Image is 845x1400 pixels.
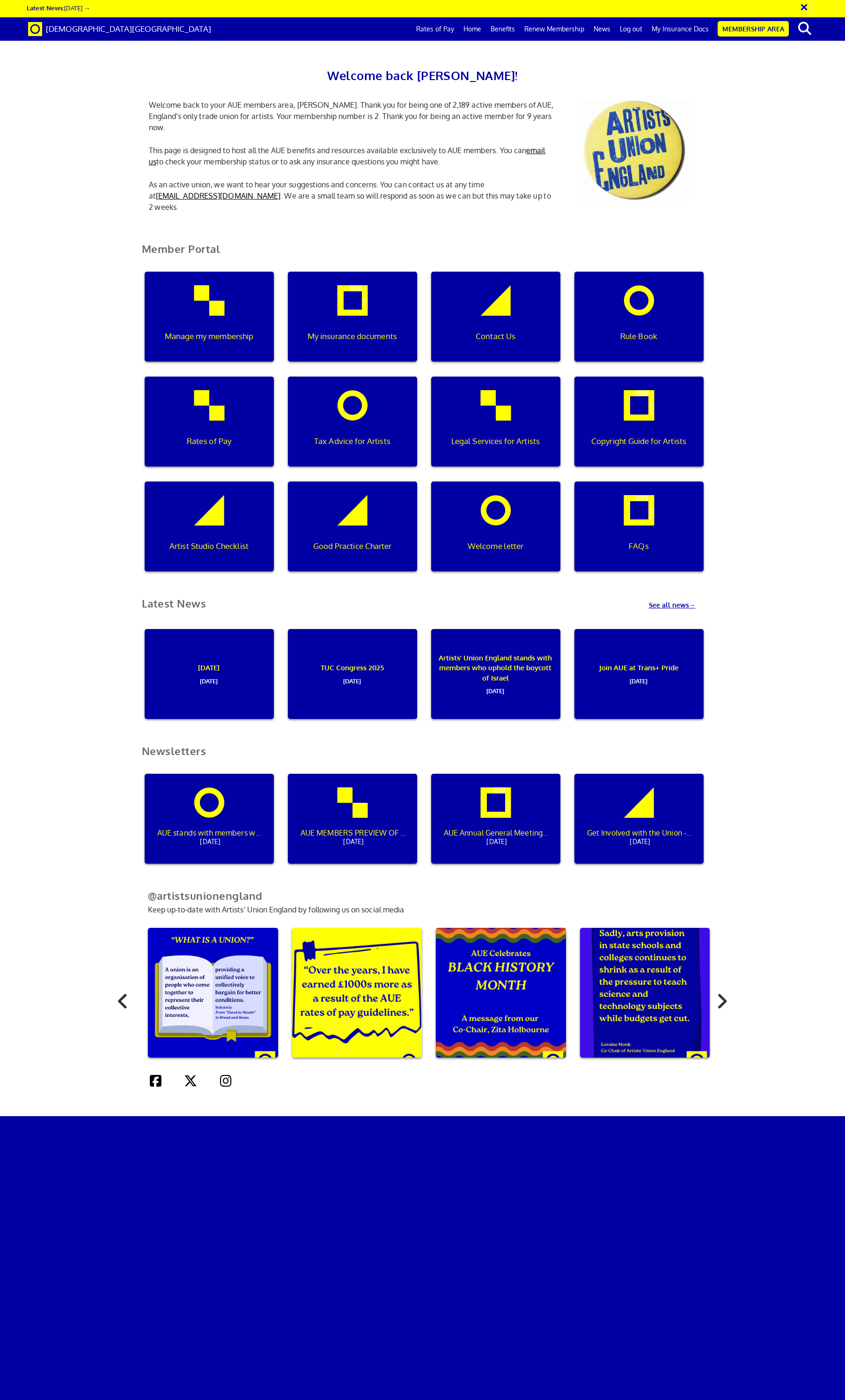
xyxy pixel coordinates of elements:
[157,836,263,847] span: [DATE]
[138,774,281,879] a: AUE stands with members who uphold the boycott of Israel[DATE]
[520,17,589,41] a: Renew Membership
[157,823,263,847] p: AUE stands with members who uphold the boycott of Israel
[138,377,281,481] a: Rates of Pay
[281,481,424,586] a: Good Practice Charter
[301,823,406,847] p: AUE MEMBERS PREVIEW OF THE NEW INDUSTRIA REPORT ON ARTISTS' LIVELIHOODS
[138,481,281,586] a: Artist Studio Checklist
[567,774,711,879] a: Get Involved with the Union - Major Dates for Your Diary[DATE]
[281,774,424,879] a: AUE MEMBERS PREVIEW OF THE NEW INDUSTRIA REPORT ON ARTISTS' LIVELIHOODS[DATE]
[411,17,459,41] a: Rates of Pay
[580,673,697,685] span: [DATE]
[580,540,697,552] p: FAQs
[142,145,563,167] p: This page is designed to host all the AUE benefits and resources available exclusively to AUE mem...
[718,21,789,37] a: Membership Area
[142,99,563,133] p: Welcome back to your AUE members area, [PERSON_NAME]. Thank you for being one of 2,189 active mem...
[791,19,819,38] button: search
[567,272,711,377] a: Rule Book
[294,435,410,447] p: Tax Advice for Artists
[294,673,410,685] span: [DATE]
[424,481,567,586] a: Welcome letter
[149,146,545,166] a: email us
[142,179,563,213] p: As an active union, we want to hear your suggestions and concerns. You can contact us at any time...
[587,823,693,847] p: Get Involved with the Union - Major Dates for Your Diary
[156,191,281,200] a: [EMAIL_ADDRESS][DOMAIN_NAME]
[567,481,711,586] a: FAQs
[587,836,693,847] span: [DATE]
[444,823,550,847] p: AUE Annual General Meeting - get involved!
[424,272,567,377] a: Contact Us
[135,745,711,768] h2: Newsletters
[580,435,697,447] p: Copyright Guide for Artists
[21,17,218,41] a: Brand [DEMOGRAPHIC_DATA][GEOGRAPHIC_DATA]
[135,890,711,902] h2: @artistsunionengland
[135,243,711,266] h2: Member Portal
[437,683,553,695] span: [DATE]
[567,629,711,734] a: Join AUE at Trans+ Pride[DATE]
[138,629,281,734] a: [DATE][DATE]
[27,4,90,12] a: Latest News:[DATE] →
[281,629,424,734] a: TUC Congress 2025[DATE]
[589,17,615,41] a: News
[151,330,267,342] p: Manage my membership
[294,330,410,342] p: My insurance documents
[301,836,406,847] span: [DATE]
[647,17,713,41] a: My Insurance Docs
[151,629,267,719] p: [DATE]
[151,673,267,685] span: [DATE]
[294,540,410,552] p: Good Practice Charter
[486,17,520,41] a: Benefits
[649,588,711,610] a: See all news→
[437,540,553,552] p: Welcome letter
[580,330,697,342] p: Rule Book
[424,774,567,879] a: AUE Annual General Meeting - get involved![DATE]
[151,540,267,552] p: Artist Studio Checklist
[142,66,704,85] h2: Welcome back [PERSON_NAME]!
[437,629,553,719] p: Artists’ Union England stands with members who uphold the boycott of Israel
[46,24,211,34] span: [DEMOGRAPHIC_DATA][GEOGRAPHIC_DATA]
[459,17,486,41] a: Home
[424,629,567,734] a: Artists’ Union England stands with members who uphold the boycott of Israel[DATE]
[437,435,553,447] p: Legal Services for Artists
[135,875,711,915] p: Keep up-to-date with Artists’ Union England by following us on social media
[294,629,410,719] p: TUC Congress 2025
[135,598,213,609] h2: Latest News
[138,272,281,377] a: Manage my membership
[424,377,567,481] a: Legal Services for Artists
[615,17,647,41] a: Log out
[151,435,267,447] p: Rates of Pay
[27,4,64,12] strong: Latest News:
[281,272,424,377] a: My insurance documents
[444,836,550,847] span: [DATE]
[437,330,553,342] p: Contact Us
[567,377,711,481] a: Copyright Guide for Artists
[580,629,697,719] p: Join AUE at Trans+ Pride
[281,377,424,481] a: Tax Advice for Artists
